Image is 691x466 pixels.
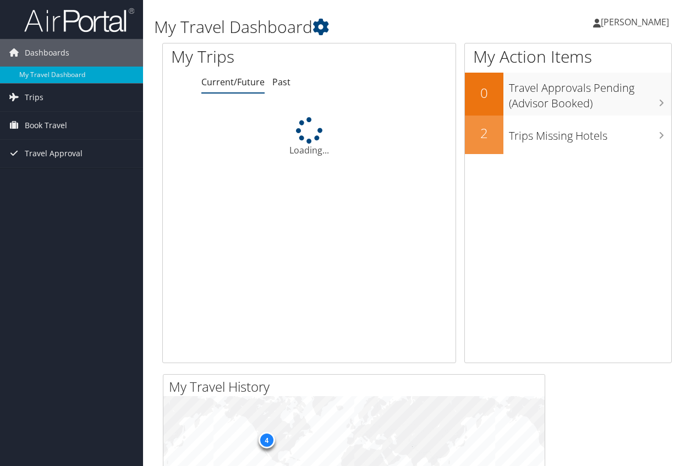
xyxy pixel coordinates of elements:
[465,45,671,68] h1: My Action Items
[509,123,671,144] h3: Trips Missing Hotels
[163,117,456,157] div: Loading...
[272,76,290,88] a: Past
[509,75,671,111] h3: Travel Approvals Pending (Advisor Booked)
[465,124,503,142] h2: 2
[154,15,504,39] h1: My Travel Dashboard
[25,140,83,167] span: Travel Approval
[601,16,669,28] span: [PERSON_NAME]
[25,84,43,111] span: Trips
[465,116,671,154] a: 2Trips Missing Hotels
[169,377,545,396] h2: My Travel History
[171,45,325,68] h1: My Trips
[593,6,680,39] a: [PERSON_NAME]
[25,112,67,139] span: Book Travel
[24,7,134,33] img: airportal-logo.png
[25,39,69,67] span: Dashboards
[465,84,503,102] h2: 0
[465,73,671,115] a: 0Travel Approvals Pending (Advisor Booked)
[258,432,275,448] div: 4
[201,76,265,88] a: Current/Future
